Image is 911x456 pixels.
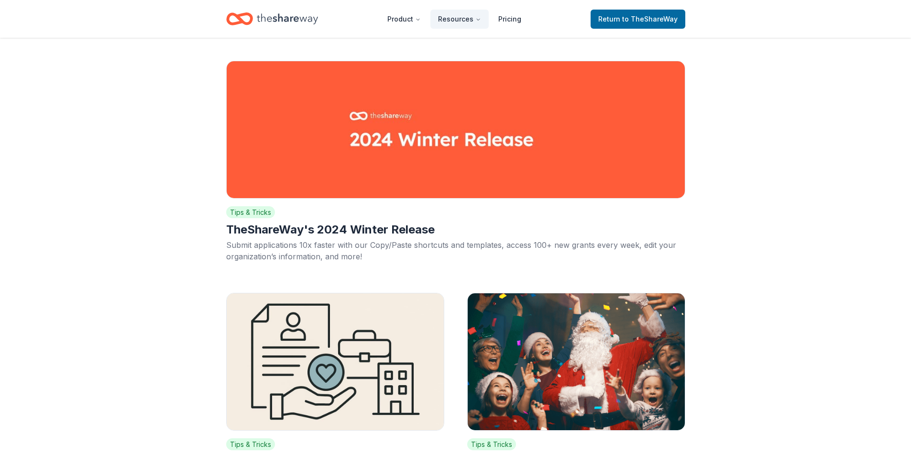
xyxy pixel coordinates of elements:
[226,222,685,237] h2: TheShareWay's 2024 Winter Release
[380,10,428,29] button: Product
[467,293,685,431] img: Cover photo for blog post
[491,10,529,29] a: Pricing
[226,239,685,262] div: Submit applications 10x faster with our Copy/Paste shortcuts and templates, access 100+ new grant...
[226,293,444,431] img: Cover photo for blog post
[226,206,275,218] span: Tips & Tricks
[219,53,693,278] a: Cover photo for blog postTips & TricksTheShareWay's 2024 Winter ReleaseSubmit applications 10x fa...
[591,10,685,29] a: Returnto TheShareWay
[430,10,489,29] button: Resources
[598,13,678,25] span: Return
[226,8,318,30] a: Home
[380,8,529,30] nav: Main
[226,438,275,450] span: Tips & Tricks
[467,438,516,450] span: Tips & Tricks
[622,15,678,23] span: to TheShareWay
[226,61,685,199] img: Cover photo for blog post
